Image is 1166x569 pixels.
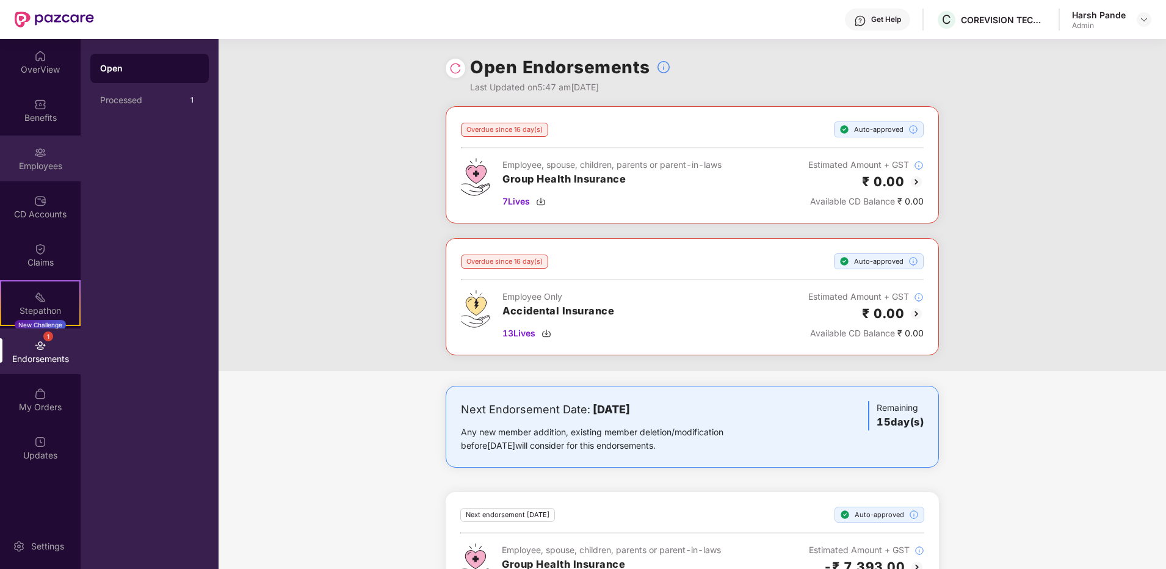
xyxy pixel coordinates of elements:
[914,161,924,170] img: svg+xml;base64,PHN2ZyBpZD0iSW5mb18tXzMyeDMyIiBkYXRhLW5hbWU9IkluZm8gLSAzMngzMiIgeG1sbnM9Imh0dHA6Ly...
[34,291,46,303] img: svg+xml;base64,PHN2ZyB4bWxucz0iaHR0cDovL3d3dy53My5vcmcvMjAwMC9zdmciIHdpZHRoPSIyMSIgaGVpZ2h0PSIyMC...
[840,510,850,520] img: svg+xml;base64,PHN2ZyBpZD0iU3RlcC1Eb25lLTE2eDE2IiB4bWxucz0iaHR0cDovL3d3dy53My5vcmcvMjAwMC9zdmciIH...
[34,147,46,159] img: svg+xml;base64,PHN2ZyBpZD0iRW1wbG95ZWVzIiB4bWxucz0iaHR0cDovL3d3dy53My5vcmcvMjAwMC9zdmciIHdpZHRoPS...
[461,123,548,137] div: Overdue since 16 day(s)
[810,328,895,338] span: Available CD Balance
[914,292,924,302] img: svg+xml;base64,PHN2ZyBpZD0iSW5mb18tXzMyeDMyIiBkYXRhLW5hbWU9IkluZm8gLSAzMngzMiIgeG1sbnM9Imh0dHA6Ly...
[43,332,53,341] div: 1
[808,158,924,172] div: Estimated Amount + GST
[461,290,490,328] img: svg+xml;base64,PHN2ZyB4bWxucz0iaHR0cDovL3d3dy53My5vcmcvMjAwMC9zdmciIHdpZHRoPSI0OS4zMjEiIGhlaWdodD...
[862,303,904,324] h2: ₹ 0.00
[502,172,722,187] h3: Group Health Insurance
[961,14,1046,26] div: COREVISION TECHNOLOGY PRIVATE LIMITED
[908,256,918,266] img: svg+xml;base64,PHN2ZyBpZD0iSW5mb18tXzMyeDMyIiBkYXRhLW5hbWU9IkluZm8gLSAzMngzMiIgeG1sbnM9Imh0dHA6Ly...
[461,158,490,196] img: svg+xml;base64,PHN2ZyB4bWxucz0iaHR0cDovL3d3dy53My5vcmcvMjAwMC9zdmciIHdpZHRoPSI0Ny43MTQiIGhlaWdodD...
[854,15,866,27] img: svg+xml;base64,PHN2ZyBpZD0iSGVscC0zMngzMiIgeG1sbnM9Imh0dHA6Ly93d3cudzMub3JnLzIwMDAvc3ZnIiB3aWR0aD...
[868,401,924,430] div: Remaining
[15,12,94,27] img: New Pazcare Logo
[34,50,46,62] img: svg+xml;base64,PHN2ZyBpZD0iSG9tZSIgeG1sbnM9Imh0dHA6Ly93d3cudzMub3JnLzIwMDAvc3ZnIiB3aWR0aD0iMjAiIG...
[909,175,924,189] img: svg+xml;base64,PHN2ZyBpZD0iQmFjay0yMHgyMCIgeG1sbnM9Imh0dHA6Ly93d3cudzMub3JnLzIwMDAvc3ZnIiB3aWR0aD...
[34,339,46,352] img: svg+xml;base64,PHN2ZyBpZD0iRW5kb3JzZW1lbnRzIiB4bWxucz0iaHR0cDovL3d3dy53My5vcmcvMjAwMC9zdmciIHdpZH...
[449,62,462,74] img: svg+xml;base64,PHN2ZyBpZD0iUmVsb2FkLTMyeDMyIiB4bWxucz0iaHR0cDovL3d3dy53My5vcmcvMjAwMC9zdmciIHdpZH...
[34,436,46,448] img: svg+xml;base64,PHN2ZyBpZD0iVXBkYXRlZCIgeG1sbnM9Imh0dHA6Ly93d3cudzMub3JnLzIwMDAvc3ZnIiB3aWR0aD0iMj...
[808,327,924,340] div: ₹ 0.00
[34,243,46,255] img: svg+xml;base64,PHN2ZyBpZD0iQ2xhaW0iIHhtbG5zPSJodHRwOi8vd3d3LnczLm9yZy8yMDAwL3N2ZyIgd2lkdGg9IjIwIi...
[100,95,184,105] div: Processed
[1,305,79,317] div: Stepathon
[1072,9,1126,21] div: Harsh Pande
[34,98,46,111] img: svg+xml;base64,PHN2ZyBpZD0iQmVuZWZpdHMiIHhtbG5zPSJodHRwOi8vd3d3LnczLm9yZy8yMDAwL3N2ZyIgd2lkdGg9Ij...
[502,303,614,319] h3: Accidental Insurance
[839,125,849,134] img: svg+xml;base64,PHN2ZyBpZD0iU3RlcC1Eb25lLTE2eDE2IiB4bWxucz0iaHR0cDovL3d3dy53My5vcmcvMjAwMC9zdmciIH...
[184,93,199,107] div: 1
[834,253,924,269] div: Auto-approved
[100,62,199,74] div: Open
[541,328,551,338] img: svg+xml;base64,PHN2ZyBpZD0iRG93bmxvYWQtMzJ4MzIiIHhtbG5zPSJodHRwOi8vd3d3LnczLm9yZy8yMDAwL3N2ZyIgd2...
[834,121,924,137] div: Auto-approved
[13,540,25,553] img: svg+xml;base64,PHN2ZyBpZD0iU2V0dGluZy0yMHgyMCIgeG1sbnM9Imh0dHA6Ly93d3cudzMub3JnLzIwMDAvc3ZnIiB3aW...
[809,543,924,557] div: Estimated Amount + GST
[908,125,918,134] img: svg+xml;base64,PHN2ZyBpZD0iSW5mb18tXzMyeDMyIiBkYXRhLW5hbWU9IkluZm8gLSAzMngzMiIgeG1sbnM9Imh0dHA6Ly...
[502,158,722,172] div: Employee, spouse, children, parents or parent-in-laws
[470,81,671,94] div: Last Updated on 5:47 am[DATE]
[909,510,919,520] img: svg+xml;base64,PHN2ZyBpZD0iSW5mb18tXzMyeDMyIiBkYXRhLW5hbWU9IkluZm8gLSAzMngzMiIgeG1sbnM9Imh0dHA6Ly...
[656,60,671,74] img: svg+xml;base64,PHN2ZyBpZD0iSW5mb18tXzMyeDMyIiBkYXRhLW5hbWU9IkluZm8gLSAzMngzMiIgeG1sbnM9Imh0dHA6Ly...
[862,172,904,192] h2: ₹ 0.00
[1072,21,1126,31] div: Admin
[808,290,924,303] div: Estimated Amount + GST
[835,507,924,523] div: Auto-approved
[942,12,951,27] span: C
[502,327,535,340] span: 13 Lives
[461,255,548,269] div: Overdue since 16 day(s)
[839,256,849,266] img: svg+xml;base64,PHN2ZyBpZD0iU3RlcC1Eb25lLTE2eDE2IiB4bWxucz0iaHR0cDovL3d3dy53My5vcmcvMjAwMC9zdmciIH...
[536,197,546,206] img: svg+xml;base64,PHN2ZyBpZD0iRG93bmxvYWQtMzJ4MzIiIHhtbG5zPSJodHRwOi8vd3d3LnczLm9yZy8yMDAwL3N2ZyIgd2...
[593,403,630,416] b: [DATE]
[470,54,650,81] h1: Open Endorsements
[460,508,555,522] div: Next endorsement [DATE]
[808,195,924,208] div: ₹ 0.00
[871,15,901,24] div: Get Help
[502,195,530,208] span: 7 Lives
[34,195,46,207] img: svg+xml;base64,PHN2ZyBpZD0iQ0RfQWNjb3VudHMiIGRhdGEtbmFtZT0iQ0QgQWNjb3VudHMiIHhtbG5zPSJodHRwOi8vd3...
[502,543,721,557] div: Employee, spouse, children, parents or parent-in-laws
[810,196,895,206] span: Available CD Balance
[461,401,762,418] div: Next Endorsement Date:
[909,306,924,321] img: svg+xml;base64,PHN2ZyBpZD0iQmFjay0yMHgyMCIgeG1sbnM9Imh0dHA6Ly93d3cudzMub3JnLzIwMDAvc3ZnIiB3aWR0aD...
[877,415,924,430] h3: 15 day(s)
[914,546,924,556] img: svg+xml;base64,PHN2ZyBpZD0iSW5mb18tXzMyeDMyIiBkYXRhLW5hbWU9IkluZm8gLSAzMngzMiIgeG1sbnM9Imh0dHA6Ly...
[34,388,46,400] img: svg+xml;base64,PHN2ZyBpZD0iTXlfT3JkZXJzIiBkYXRhLW5hbWU9Ik15IE9yZGVycyIgeG1sbnM9Imh0dHA6Ly93d3cudz...
[27,540,68,553] div: Settings
[15,320,66,330] div: New Challenge
[1139,15,1149,24] img: svg+xml;base64,PHN2ZyBpZD0iRHJvcGRvd24tMzJ4MzIiIHhtbG5zPSJodHRwOi8vd3d3LnczLm9yZy8yMDAwL3N2ZyIgd2...
[461,426,762,452] div: Any new member addition, existing member deletion/modification before [DATE] will consider for th...
[502,290,614,303] div: Employee Only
